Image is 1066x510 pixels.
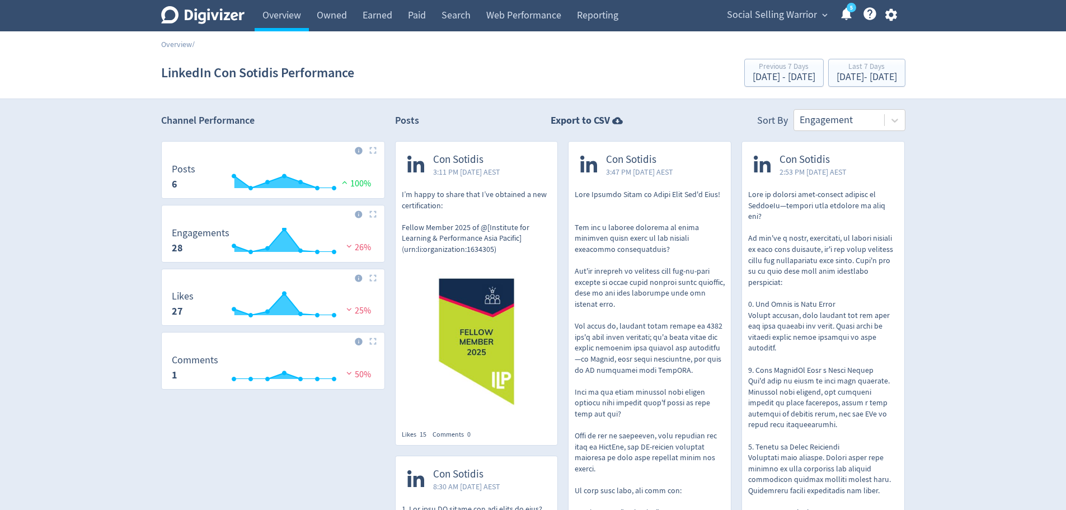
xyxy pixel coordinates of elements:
div: Last 7 Days [837,63,897,72]
button: Previous 7 Days[DATE] - [DATE] [744,59,824,87]
dt: Comments [172,354,218,367]
span: 15 [420,430,426,439]
svg: Engagements 28 [166,228,380,258]
img: negative-performance.svg [344,369,355,377]
h2: Posts [395,114,419,131]
strong: 28 [172,241,183,255]
p: I’m happy to share that I’ve obtained a new certification: Fellow Member 2025 of @[Institute for ... [402,189,552,255]
span: 0 [467,430,471,439]
span: Con Sotidis [606,153,673,166]
img: Placeholder [369,210,377,218]
div: Likes [402,430,433,439]
span: expand_more [820,10,830,20]
span: 26% [344,242,371,253]
strong: 6 [172,177,177,191]
a: Con Sotidis3:11 PM [DATE] AESTI’m happy to share that I’ve obtained a new certification: Fellow M... [396,142,558,420]
div: Sort By [757,114,788,131]
span: 3:47 PM [DATE] AEST [606,166,673,177]
img: negative-performance.svg [344,305,355,314]
span: Con Sotidis [779,153,847,166]
button: Last 7 Days[DATE]- [DATE] [828,59,905,87]
img: negative-performance.svg [344,242,355,250]
strong: 1 [172,368,177,382]
img: Placeholder [369,147,377,154]
dt: Likes [172,290,194,303]
svg: Posts 6 [166,164,380,194]
img: Placeholder [369,338,377,345]
a: 5 [847,3,856,12]
img: https://media.cf.digivizer.com/images/linkedin-131112701-urn:li:share:7379382568355299328-3c9f8da... [402,268,552,418]
span: Con Sotidis [433,153,500,166]
div: [DATE] - [DATE] [753,72,815,82]
strong: Export to CSV [551,114,610,128]
img: Placeholder [369,274,377,282]
span: 25% [344,305,371,316]
div: Comments [433,430,477,439]
span: Con Sotidis [433,468,500,481]
span: Social Selling Warrior [727,6,817,24]
button: Social Selling Warrior [723,6,830,24]
img: positive-performance.svg [339,178,350,186]
dt: Engagements [172,227,229,240]
a: Overview [161,39,192,49]
div: [DATE] - [DATE] [837,72,897,82]
div: Previous 7 Days [753,63,815,72]
span: / [192,39,195,49]
h2: Channel Performance [161,114,385,128]
text: 5 [849,4,852,12]
span: 3:11 PM [DATE] AEST [433,166,500,177]
svg: Comments 1 [166,355,380,385]
span: 8:30 AM [DATE] AEST [433,481,500,492]
strong: 27 [172,305,183,318]
h1: LinkedIn Con Sotidis Performance [161,55,354,91]
dt: Posts [172,163,195,176]
svg: Likes 27 [166,291,380,321]
span: 50% [344,369,371,380]
span: 2:53 PM [DATE] AEST [779,166,847,177]
span: 100% [339,178,371,189]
